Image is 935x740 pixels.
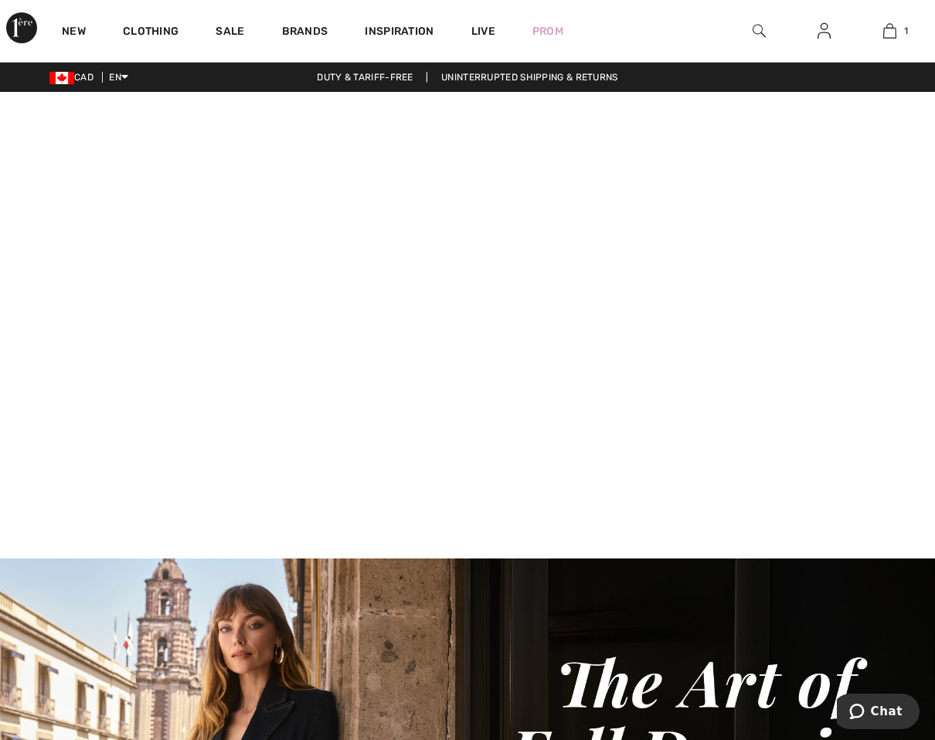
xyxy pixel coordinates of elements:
iframe: Opens a widget where you can chat to one of our agents [837,694,920,732]
span: EN [109,72,128,83]
img: 1ère Avenue [6,12,37,43]
img: My Info [818,22,831,40]
img: My Bag [883,22,896,40]
a: Clothing [123,25,178,41]
a: Sign In [805,22,843,41]
a: Live [471,23,495,39]
span: Inspiration [365,25,433,41]
img: Canadian Dollar [49,72,74,84]
a: New [62,25,86,41]
span: CAD [49,72,100,83]
a: Prom [532,23,563,39]
a: Sale [216,25,244,41]
a: 1 [858,22,922,40]
img: search the website [753,22,766,40]
span: 1 [904,24,908,38]
a: Brands [282,25,328,41]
